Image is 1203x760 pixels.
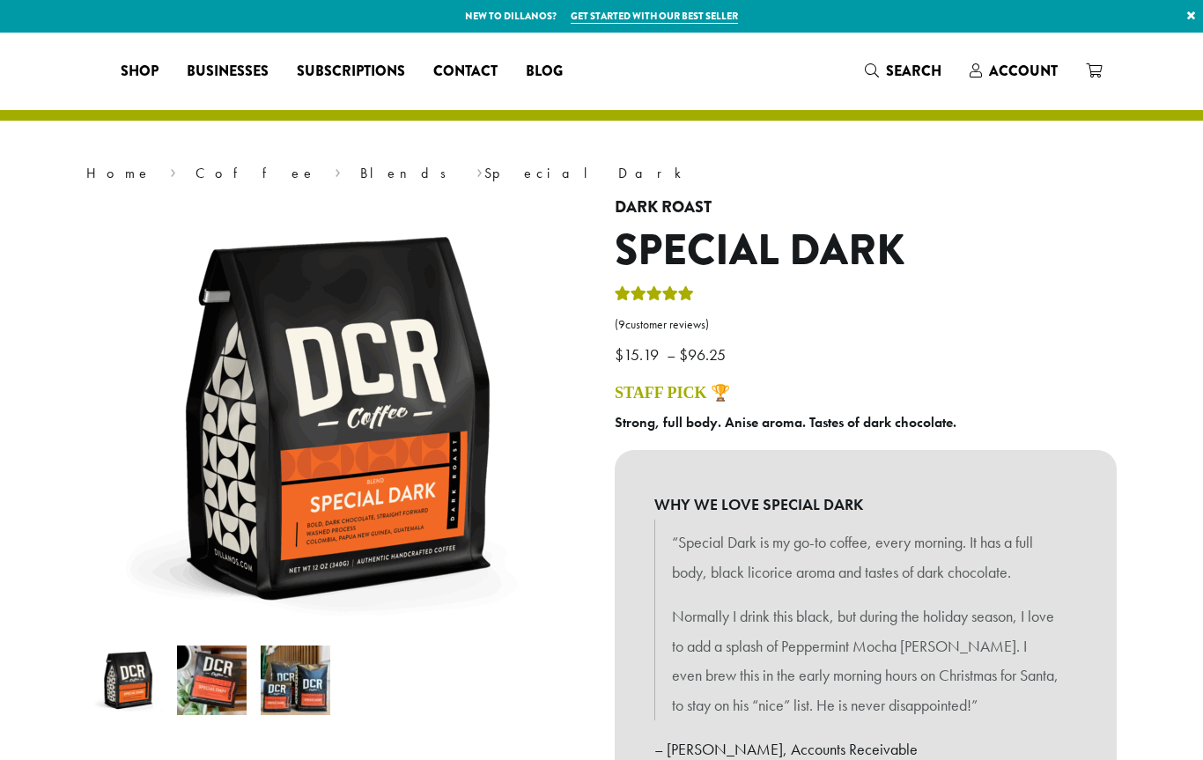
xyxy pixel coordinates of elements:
[433,61,498,83] span: Contact
[196,164,316,182] a: Coffee
[86,163,1117,184] nav: Breadcrumb
[360,164,458,182] a: Blends
[476,157,483,184] span: ›
[335,157,341,184] span: ›
[117,198,557,638] img: Special Dark
[297,61,405,83] span: Subscriptions
[615,284,694,310] div: Rated 5.00 out of 5
[187,61,269,83] span: Businesses
[177,646,247,715] img: Special Dark - Image 2
[93,646,163,715] img: Special Dark
[654,490,1077,520] b: WHY WE LOVE SPECIAL DARK
[615,413,956,432] b: Strong, full body. Anise aroma. Tastes of dark chocolate.
[170,157,176,184] span: ›
[571,9,738,24] a: Get started with our best seller
[667,344,675,365] span: –
[615,225,1117,277] h1: Special Dark
[121,61,159,83] span: Shop
[615,344,624,365] span: $
[526,61,563,83] span: Blog
[672,601,1059,720] p: Normally I drink this black, but during the holiday season, I love to add a splash of Peppermint ...
[672,528,1059,587] p: “Special Dark is my go-to coffee, every morning. It has a full body, black licorice aroma and tas...
[86,164,151,182] a: Home
[679,344,730,365] bdi: 96.25
[886,61,941,81] span: Search
[615,198,1117,218] h4: Dark Roast
[615,344,663,365] bdi: 15.19
[679,344,688,365] span: $
[615,316,1117,334] a: (9customer reviews)
[618,317,625,332] span: 9
[261,646,330,715] img: Special Dark - Image 3
[989,61,1058,81] span: Account
[615,384,730,402] a: STAFF PICK 🏆
[851,56,956,85] a: Search
[107,57,173,85] a: Shop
